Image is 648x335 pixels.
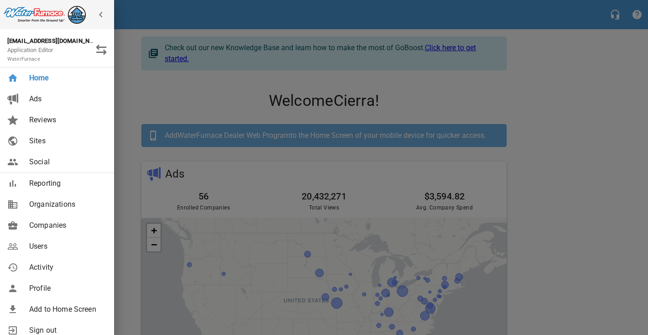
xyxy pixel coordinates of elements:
span: Reviews [29,115,103,126]
span: Sites [29,136,103,147]
span: Companies [29,220,103,231]
span: Activity [29,262,103,273]
span: Users [29,241,103,252]
img: waterfurnace_logo.png [4,4,86,24]
span: Reporting [29,178,103,189]
span: Application Editor [7,47,53,63]
span: Social [29,157,103,167]
span: Profile [29,283,103,294]
small: WaterFurnace [7,56,40,62]
span: Home [29,73,103,84]
button: Switch Role [90,39,112,61]
span: Organizations [29,199,103,210]
span: Ads [29,94,103,105]
strong: [EMAIL_ADDRESS][DOMAIN_NAME] [7,37,104,44]
span: Add to Home Screen [29,304,103,315]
